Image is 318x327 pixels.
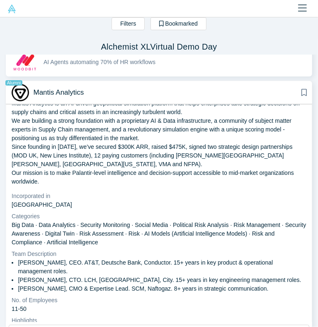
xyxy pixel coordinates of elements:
button: Filters [112,17,145,30]
img: Mantis Analytics's Logo [12,84,29,101]
dt: No. of Employees [12,296,306,305]
button: Bookmark [299,88,310,98]
dd: 11-50 [12,305,306,313]
dt: Team Description [12,250,306,258]
button: Moodbit AI Agents automating 70% of HR workflows [6,45,312,76]
li: [PERSON_NAME], CMO & Expertise Lead. SCM, Naftogaz. 8+ years in strategic communication. [18,284,306,293]
dd: [GEOGRAPHIC_DATA] [12,200,306,209]
span: Mantis Analytics [34,88,84,97]
dt: Incorporated in [12,192,306,200]
img: Moodbit's Logo [12,48,38,73]
span: AI Agents automating 70% of HR workflows [44,59,155,65]
p: Mantis Analytics is an AI-driven geopolitical simulation platform that helps enterprises take str... [12,99,306,186]
dt: Categories [12,212,306,221]
button: Mantis Analytics Bookmark [6,81,312,104]
span: Big Data · Data Analytics · Security Monitoring · Social Media · Political Risk Analysis · Risk M... [12,222,306,246]
dt: Highlights [12,316,306,325]
li: [PERSON_NAME], CTO. LCH, [GEOGRAPHIC_DATA], City. 15+ years in key engineering management roles. [18,276,306,284]
li: [PERSON_NAME], CEO. AT&T, Deutsche Bank, Conductor. 15+ years in key product & operational manage... [18,258,306,276]
button: Bookmarked [151,17,206,30]
img: Alchemist Vault Logo [7,5,16,13]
